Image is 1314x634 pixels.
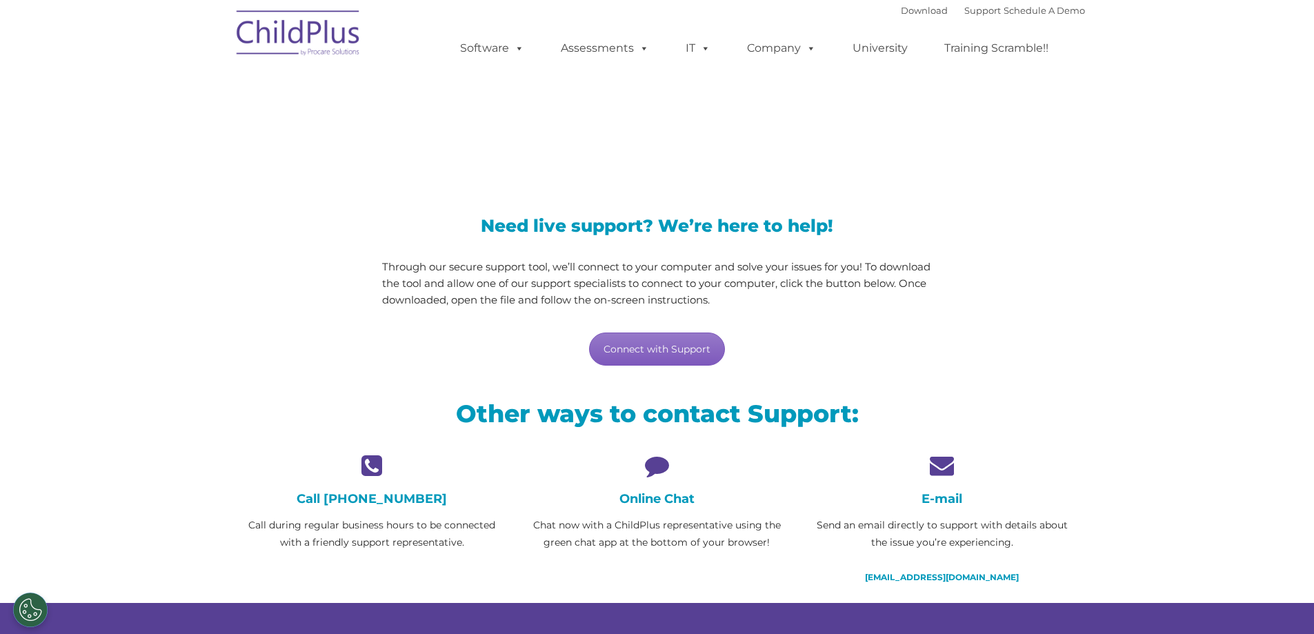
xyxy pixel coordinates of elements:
span: LiveSupport with SplashTop [240,99,756,141]
a: Schedule A Demo [1004,5,1085,16]
a: Software [446,34,538,62]
p: Through our secure support tool, we’ll connect to your computer and solve your issues for you! To... [382,259,932,308]
button: Cookies Settings [13,593,48,627]
a: Company [733,34,830,62]
h4: Call [PHONE_NUMBER] [240,491,504,506]
p: Call during regular business hours to be connected with a friendly support representative. [240,517,504,551]
h4: E-mail [810,491,1074,506]
h2: Other ways to contact Support: [240,398,1075,429]
a: University [839,34,922,62]
img: ChildPlus by Procare Solutions [230,1,368,70]
a: Connect with Support [589,333,725,366]
a: Training Scramble!! [930,34,1062,62]
a: Assessments [547,34,663,62]
a: Support [964,5,1001,16]
p: Chat now with a ChildPlus representative using the green chat app at the bottom of your browser! [525,517,789,551]
h3: Need live support? We’re here to help! [382,217,932,235]
font: | [901,5,1085,16]
a: Download [901,5,948,16]
p: Send an email directly to support with details about the issue you’re experiencing. [810,517,1074,551]
a: [EMAIL_ADDRESS][DOMAIN_NAME] [865,572,1019,582]
a: IT [672,34,724,62]
h4: Online Chat [525,491,789,506]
